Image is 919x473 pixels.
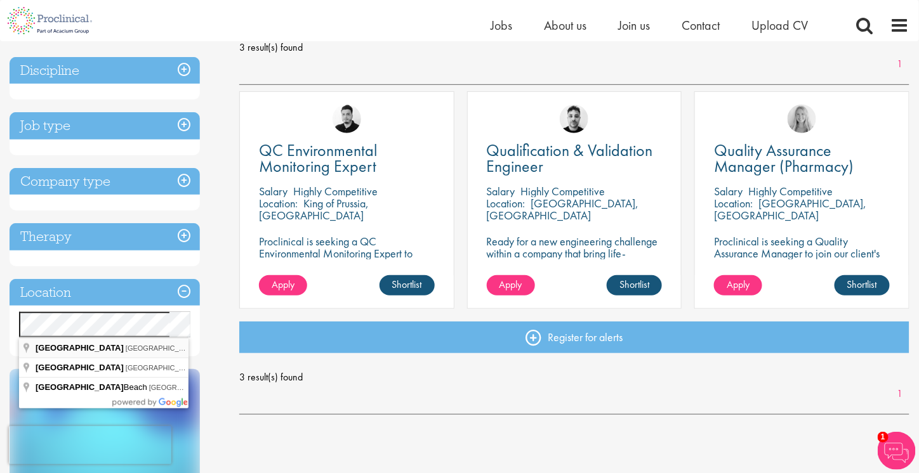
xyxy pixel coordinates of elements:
[751,17,808,34] a: Upload CV
[727,278,750,291] span: Apply
[878,432,889,443] span: 1
[487,139,653,177] span: Qualification & Validation Engineer
[487,196,639,223] p: [GEOGRAPHIC_DATA], [GEOGRAPHIC_DATA]
[259,143,435,174] a: QC Environmental Monitoring Expert
[380,275,435,295] a: Shortlist
[259,184,288,198] span: Salary
[521,184,605,198] p: Highly Competitive
[491,17,512,34] a: Jobs
[499,278,522,291] span: Apply
[259,275,307,295] a: Apply
[126,344,275,352] span: [GEOGRAPHIC_DATA], [GEOGRAPHIC_DATA]
[607,275,662,295] a: Shortlist
[149,384,298,391] span: [GEOGRAPHIC_DATA], [GEOGRAPHIC_DATA]
[10,57,200,84] h3: Discipline
[891,57,909,72] a: 1
[10,112,200,139] h3: Job type
[487,143,663,174] a: Qualification & Validation Engineer
[714,139,854,177] span: Quality Assurance Manager (Pharmacy)
[544,17,586,34] a: About us
[239,38,909,57] span: 3 result(s) found
[36,382,149,392] span: Beach
[293,184,378,198] p: Highly Competitive
[618,17,650,34] a: Join us
[259,139,377,177] span: QC Environmental Monitoring Expert
[10,279,200,306] h3: Location
[714,275,762,295] a: Apply
[36,343,124,353] span: [GEOGRAPHIC_DATA]
[835,275,890,295] a: Shortlist
[272,278,294,291] span: Apply
[36,363,124,372] span: [GEOGRAPHIC_DATA]
[748,184,833,198] p: Highly Competitive
[714,196,866,223] p: [GEOGRAPHIC_DATA], [GEOGRAPHIC_DATA]
[239,368,909,387] span: 3 result(s) found
[259,235,435,283] p: Proclinical is seeking a QC Environmental Monitoring Expert to support quality control operations...
[788,105,816,133] img: Shannon Briggs
[126,364,275,372] span: [GEOGRAPHIC_DATA], [GEOGRAPHIC_DATA]
[10,168,200,195] h3: Company type
[487,275,535,295] a: Apply
[259,196,369,223] p: King of Prussia, [GEOGRAPHIC_DATA]
[714,196,753,211] span: Location:
[714,143,890,174] a: Quality Assurance Manager (Pharmacy)
[487,196,526,211] span: Location:
[10,223,200,250] h3: Therapy
[878,432,916,470] img: Chatbot
[36,382,124,392] span: [GEOGRAPHIC_DATA]
[487,184,515,198] span: Salary
[239,321,909,353] a: Register for alerts
[682,17,720,34] a: Contact
[487,235,663,308] p: Ready for a new engineering challenge within a company that bring life-changing treatments to the...
[333,105,361,133] img: Anderson Maldonado
[9,426,171,464] iframe: reCAPTCHA
[259,196,298,211] span: Location:
[714,235,890,271] p: Proclinical is seeking a Quality Assurance Manager to join our client's team for a contract role.
[714,184,743,198] span: Salary
[891,387,909,401] a: 1
[560,105,588,133] img: Dean Fisher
